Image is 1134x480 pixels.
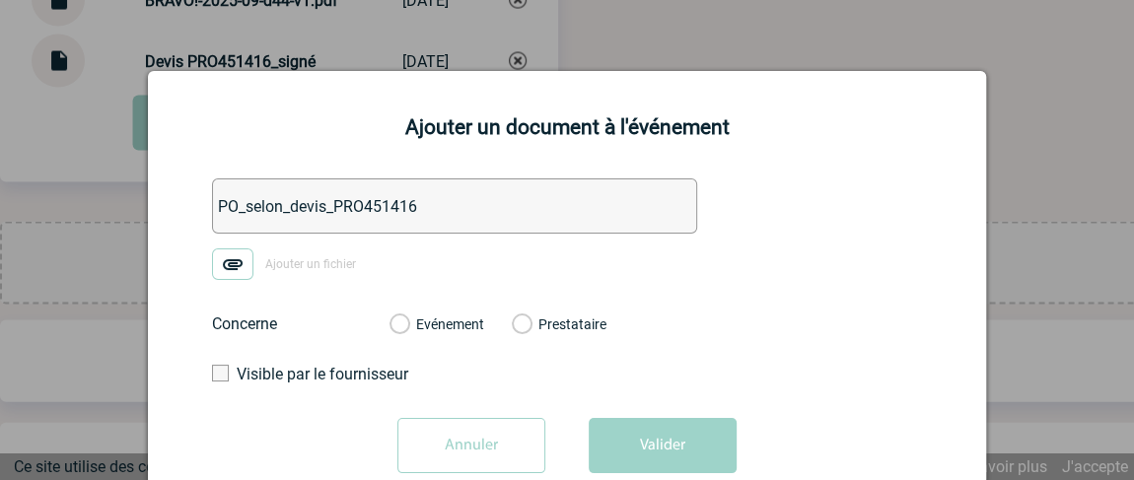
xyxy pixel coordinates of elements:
h2: Ajouter un document à l'événement [173,115,961,139]
button: Valider [589,418,737,473]
label: Evénement [390,316,408,334]
span: Ajouter un fichier [265,257,356,271]
input: Annuler [397,418,545,473]
input: Désignation [212,178,697,234]
label: Concerne [212,314,370,333]
label: Prestataire [512,316,531,334]
label: Visible par le fournisseur [212,365,394,383]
